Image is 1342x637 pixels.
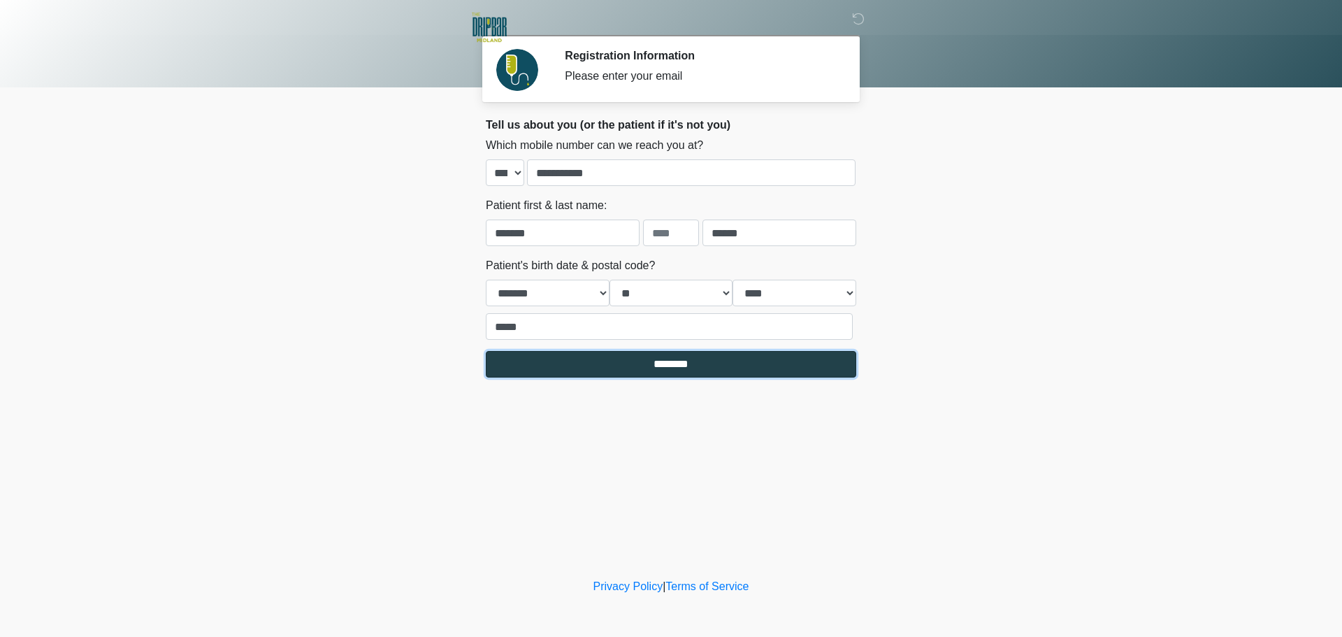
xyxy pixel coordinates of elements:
img: Agent Avatar [496,49,538,91]
label: Patient's birth date & postal code? [486,257,655,274]
label: Which mobile number can we reach you at? [486,137,703,154]
a: Privacy Policy [593,580,663,592]
label: Patient first & last name: [486,197,607,214]
a: Terms of Service [665,580,749,592]
h2: Tell us about you (or the patient if it's not you) [486,118,856,131]
img: The DRIPBaR Midland Logo [472,10,507,45]
a: | [663,580,665,592]
div: Please enter your email [565,68,835,85]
